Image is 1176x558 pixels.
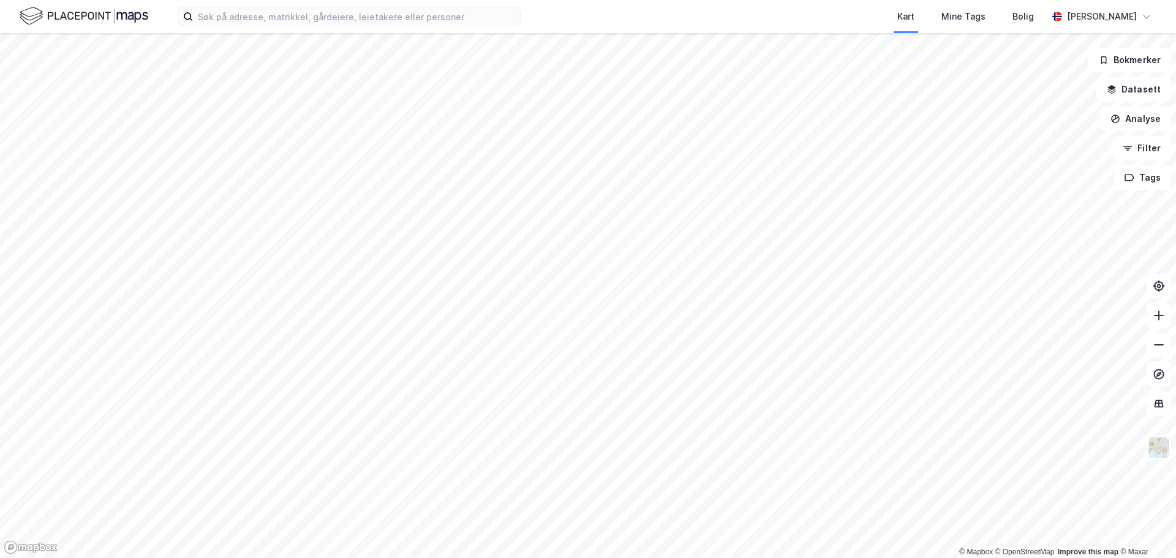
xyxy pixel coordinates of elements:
[897,9,914,24] div: Kart
[1058,548,1118,556] a: Improve this map
[1112,136,1171,160] button: Filter
[1147,436,1170,459] img: Z
[995,548,1055,556] a: OpenStreetMap
[1115,499,1176,558] iframe: Chat Widget
[4,540,58,554] a: Mapbox homepage
[1012,9,1034,24] div: Bolig
[1096,77,1171,102] button: Datasett
[941,9,986,24] div: Mine Tags
[20,6,148,27] img: logo.f888ab2527a4732fd821a326f86c7f29.svg
[1100,107,1171,131] button: Analyse
[193,7,520,26] input: Søk på adresse, matrikkel, gårdeiere, leietakere eller personer
[959,548,993,556] a: Mapbox
[1115,499,1176,558] div: Kontrollprogram for chat
[1088,48,1171,72] button: Bokmerker
[1114,165,1171,190] button: Tags
[1067,9,1137,24] div: [PERSON_NAME]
